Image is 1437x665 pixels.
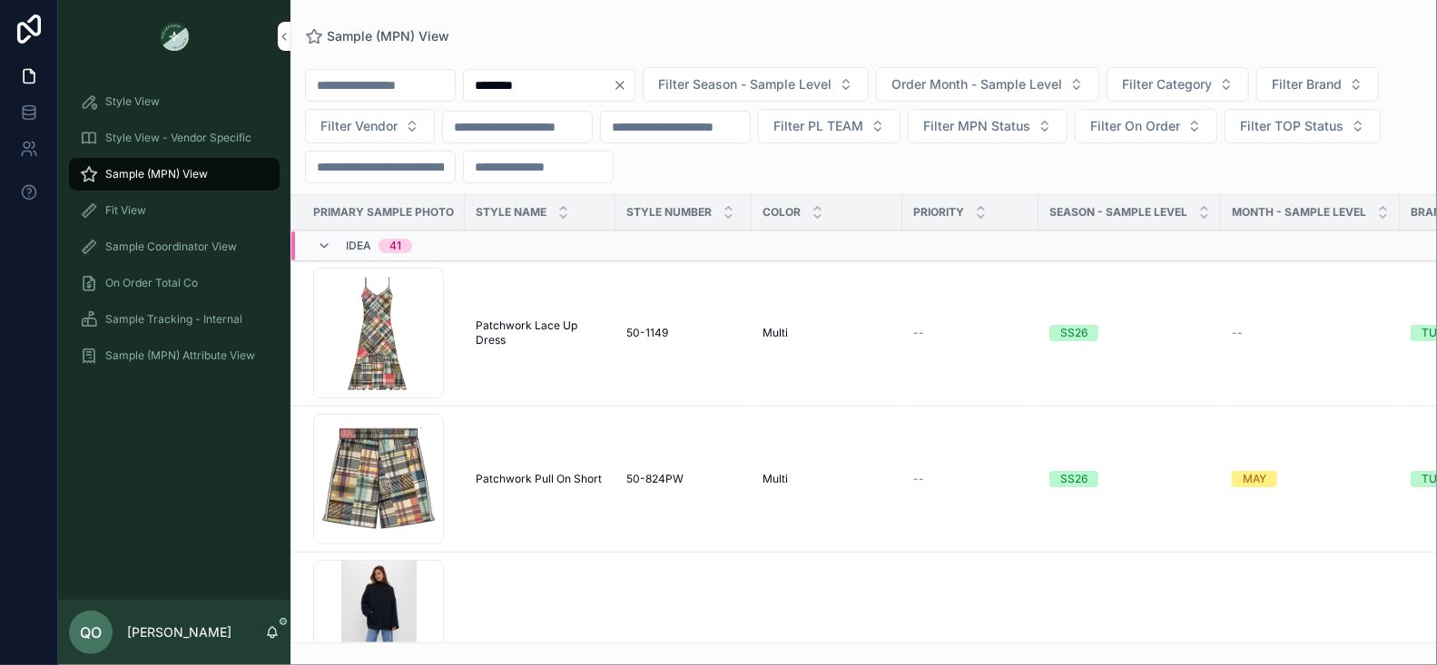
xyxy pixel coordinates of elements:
span: Style View - Vendor Specific [105,131,251,145]
span: -- [1232,326,1243,340]
span: Sample (MPN) View [105,167,208,181]
div: MAY [1243,471,1266,487]
span: Filter PL TEAM [773,117,863,135]
span: Filter On Order [1090,117,1180,135]
button: Select Button [305,109,435,143]
a: 50-824PW [626,472,741,486]
span: 50-1149 [626,326,668,340]
div: SS26 [1060,325,1088,341]
button: Select Button [1075,109,1217,143]
a: Fit View [69,194,280,227]
div: scrollable content [58,73,290,396]
span: Filter Season - Sample Level [658,75,832,93]
a: Sample Tracking - Internal [69,303,280,336]
span: -- [913,326,924,340]
span: On Order Total Co [105,276,198,290]
span: QO [80,621,102,643]
span: -- [913,472,924,486]
button: Select Button [643,67,869,102]
a: Sample Coordinator View [69,230,280,263]
a: -- [1232,326,1389,340]
span: 50-824PW [626,472,684,486]
img: App logo [160,22,189,51]
span: Style Name [476,205,546,220]
a: Sample (MPN) View [69,158,280,191]
a: Multi [763,326,891,340]
div: SS26 [1060,471,1088,487]
a: Style View - Vendor Specific [69,122,280,154]
span: Filter TOP Status [1240,117,1343,135]
p: [PERSON_NAME] [127,623,231,641]
a: Style View [69,85,280,118]
a: SS26 [1049,471,1210,487]
span: Season - Sample Level [1049,205,1187,220]
button: Select Button [1256,67,1379,102]
span: Filter Vendor [320,117,398,135]
div: 41 [389,240,401,254]
span: Style Number [626,205,712,220]
button: Select Button [758,109,901,143]
span: Sample Coordinator View [105,240,237,254]
span: PRIMARY SAMPLE PHOTO [313,205,454,220]
span: Patchwork Pull On Short [476,472,602,486]
span: Sample (MPN) View [327,27,449,45]
a: -- [913,472,1028,486]
span: Sample Tracking - Internal [105,312,242,327]
a: Patchwork Pull On Short [476,472,605,486]
button: Select Button [1107,67,1249,102]
button: Clear [613,78,635,93]
a: 50-1149 [626,326,741,340]
span: Multi [763,472,788,486]
a: Patchwork Lace Up Dress [476,318,605,347]
button: Select Button [1225,109,1381,143]
a: Multi [763,472,891,486]
a: Sample (MPN) View [305,27,449,45]
span: MONTH - SAMPLE LEVEL [1232,205,1366,220]
a: -- [913,326,1028,340]
a: MAY [1232,471,1389,487]
button: Select Button [908,109,1068,143]
span: PRIORITY [913,205,964,220]
a: Sample (MPN) Attribute View [69,339,280,372]
span: Color [763,205,801,220]
span: Filter Category [1122,75,1212,93]
span: Fit View [105,203,146,218]
button: Select Button [876,67,1099,102]
span: Order Month - Sample Level [891,75,1062,93]
a: On Order Total Co [69,267,280,299]
span: Sample (MPN) Attribute View [105,348,255,363]
a: SS26 [1049,325,1210,341]
span: Multi [763,326,788,340]
span: Filter MPN Status [923,117,1030,135]
span: Idea [346,240,371,254]
span: Style View [105,94,160,109]
span: Filter Brand [1272,75,1342,93]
